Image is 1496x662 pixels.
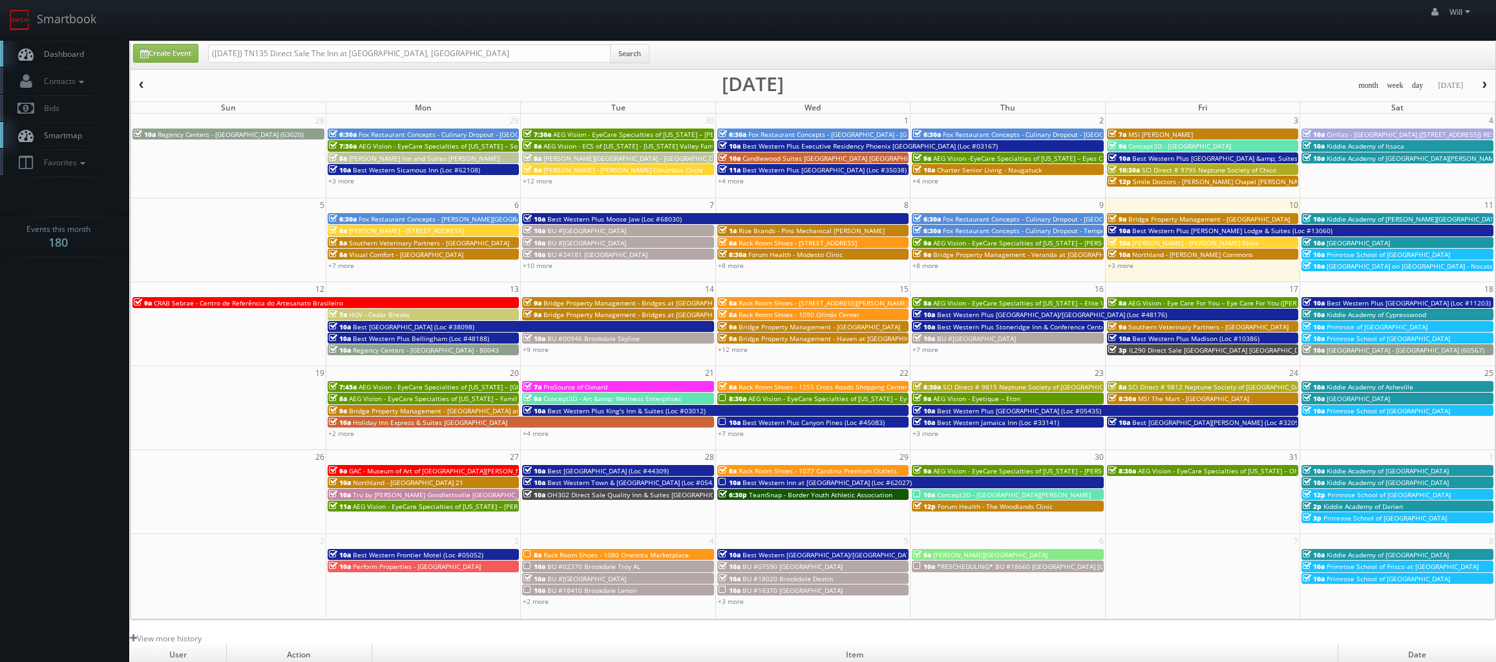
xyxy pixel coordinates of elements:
[1327,550,1449,559] span: Kiddie Academy of [GEOGRAPHIC_DATA]
[1303,382,1325,391] span: 10a
[719,334,737,343] span: 9a
[912,176,938,185] a: +4 more
[523,261,553,270] a: +10 more
[1108,141,1126,150] span: 9a
[543,310,739,319] span: Bridge Property Management - Bridges at [GEOGRAPHIC_DATA]
[543,382,607,391] span: ProSource of Oxnard
[1128,130,1193,139] span: MSI [PERSON_NAME]
[943,130,1147,139] span: Fox Restaurant Concepts - Culinary Dropout - [GEOGRAPHIC_DATA]
[1303,502,1322,511] span: 2p
[359,214,556,223] span: Fox Restaurant Concepts - [PERSON_NAME][GEOGRAPHIC_DATA]
[547,226,626,235] span: BU #[GEOGRAPHIC_DATA]
[523,345,549,354] a: +9 more
[329,406,347,415] span: 9a
[718,261,744,270] a: +8 more
[1108,346,1127,355] span: 3p
[913,406,935,415] span: 10a
[523,550,542,559] span: 8a
[353,550,483,559] span: Best Western Frontier Motel (Loc #05052)
[329,334,351,343] span: 10a
[353,502,582,511] span: AEG Vision - EyeCare Specialties of [US_STATE] – [PERSON_NAME] EyeCare
[913,214,941,223] span: 6:30a
[1108,226,1130,235] span: 10a
[805,102,821,113] span: Wed
[1128,298,1336,307] span: AEG Vision - Eye Care For You – Eye Care For You ([PERSON_NAME])
[353,165,480,174] span: Best Western Sicamous Inn (Loc #62108)
[547,574,626,583] span: BU #[GEOGRAPHIC_DATA]
[547,214,682,223] span: Best Western Plus Moose Jaw (Loc #68030)
[933,394,1020,403] span: AEG Vision - Eyetique – Eton
[329,394,347,403] span: 8a
[1303,322,1325,331] span: 10a
[722,78,784,90] h2: [DATE]
[523,597,549,606] a: +2 more
[547,562,640,571] span: BU #02370 Brookdale Troy AL
[1327,490,1451,499] span: Primrose School of [GEOGRAPHIC_DATA]
[739,382,907,391] span: Rack Room Shoes - 1255 Cross Roads Shopping Center
[1327,322,1428,331] span: Primrose of [GEOGRAPHIC_DATA]
[134,130,156,139] span: 10a
[329,478,351,487] span: 10a
[133,44,198,63] a: Create Event
[547,250,648,259] span: BU #24181 [GEOGRAPHIC_DATA]
[1108,214,1126,223] span: 9a
[1327,334,1450,343] span: Primrose School of [GEOGRAPHIC_DATA]
[134,298,152,307] span: 9a
[913,298,931,307] span: 8a
[1303,513,1322,522] span: 3p
[349,238,509,247] span: Southern Veterinary Partners - [GEOGRAPHIC_DATA]
[1303,562,1325,571] span: 10a
[1327,382,1413,391] span: Kiddie Academy of Asheville
[1488,114,1495,127] span: 4
[913,250,931,259] span: 9a
[1108,298,1126,307] span: 8a
[1128,322,1289,331] span: Southern Veterinary Partners - [GEOGRAPHIC_DATA]
[1327,562,1479,571] span: Primrose School of Frisco at [GEOGRAPHIC_DATA]
[543,154,727,163] span: [PERSON_NAME][GEOGRAPHIC_DATA] - [GEOGRAPHIC_DATA]
[719,322,737,331] span: 9a
[743,550,958,559] span: Best Western [GEOGRAPHIC_DATA]/[GEOGRAPHIC_DATA] (Loc #05785)
[523,130,551,139] span: 7:30a
[937,322,1150,331] span: Best Western Plus Stoneridge Inn & Conference Centre (Loc #66085)
[1323,513,1447,522] span: Primrose School of [GEOGRAPHIC_DATA]
[704,114,715,127] span: 30
[523,310,542,319] span: 9a
[523,165,542,174] span: 8a
[328,176,354,185] a: +3 more
[1407,78,1428,94] button: day
[1132,238,1259,247] span: [PERSON_NAME] - [PERSON_NAME] Store
[329,322,351,331] span: 10a
[719,226,737,235] span: 1a
[933,466,1184,475] span: AEG Vision - EyeCare Specialties of [US_STATE] – [PERSON_NAME] Ridge Eye Care
[913,310,935,319] span: 10a
[748,250,843,259] span: Forum Health - Modesto Clinic
[1108,177,1131,186] span: 12p
[743,574,833,583] span: BU #18020 Brookdale Destin
[523,238,545,247] span: 10a
[719,250,746,259] span: 8:30a
[547,238,626,247] span: BU #[GEOGRAPHIC_DATA]
[743,141,998,150] span: Best Western Plus Executive Residency Phoenix [GEOGRAPHIC_DATA] (Loc #03167)
[523,406,545,415] span: 10a
[37,48,84,59] span: Dashboard
[543,298,739,307] span: Bridge Property Management - Bridges at [GEOGRAPHIC_DATA]
[158,130,304,139] span: Regency Centers - [GEOGRAPHIC_DATA] (63020)
[1108,250,1130,259] span: 10a
[349,250,463,259] span: Visual Comfort - [GEOGRAPHIC_DATA]
[943,214,1147,223] span: Fox Restaurant Concepts - Culinary Dropout - [GEOGRAPHIC_DATA]
[1108,418,1130,427] span: 10a
[1108,154,1130,163] span: 10a
[739,238,857,247] span: Rack Room Shoes - [STREET_ADDRESS]
[349,310,410,319] span: HGV - Cedar Breaks
[1391,102,1404,113] span: Sat
[1303,298,1325,307] span: 10a
[1327,478,1449,487] span: Kiddie Academy of [GEOGRAPHIC_DATA]
[1292,114,1300,127] span: 3
[739,466,897,475] span: Rack Room Shoes - 1077 Carolina Premium Outlets
[913,238,931,247] span: 9a
[719,562,741,571] span: 10a
[1303,334,1325,343] span: 10a
[743,154,932,163] span: Candlewood Suites [GEOGRAPHIC_DATA] [GEOGRAPHIC_DATA]
[523,586,545,595] span: 10a
[1132,418,1305,427] span: Best [GEOGRAPHIC_DATA][PERSON_NAME] (Loc #32091)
